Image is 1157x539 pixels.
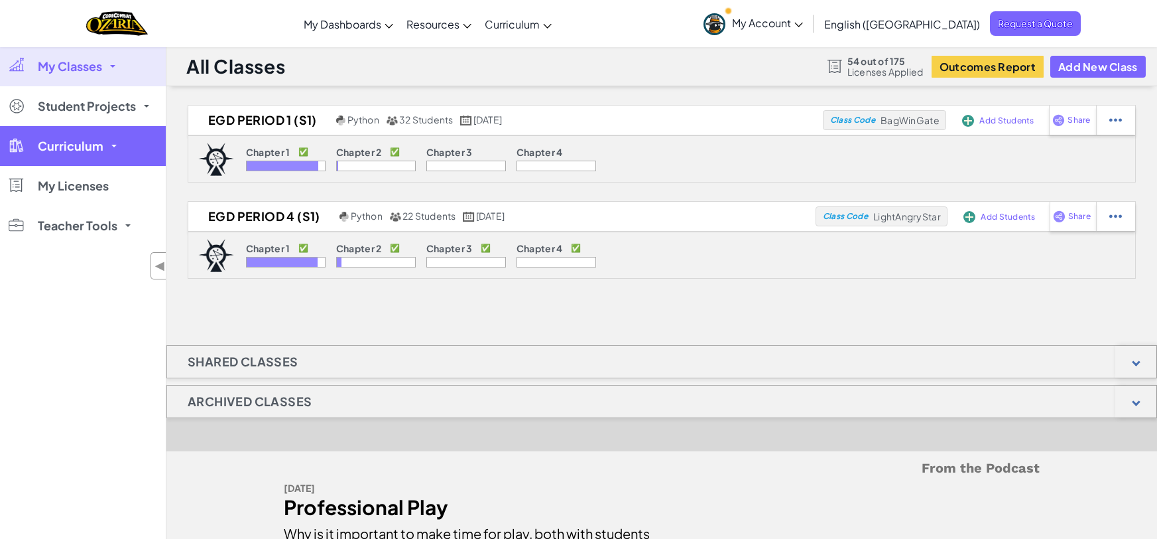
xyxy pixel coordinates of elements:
a: EGD Period 4 (S1) Python 22 Students [DATE] [188,206,816,226]
p: ✅ [390,147,400,157]
p: ✅ [571,243,581,254]
img: MultipleUsers.png [386,116,398,125]
a: My Dashboards [297,6,400,42]
img: IconShare_Purple.svg [1052,114,1065,126]
span: 54 out of 175 [847,56,924,66]
span: My Dashboards [304,17,381,31]
p: Chapter 1 [246,243,290,254]
span: Share [1067,116,1090,124]
a: Curriculum [478,6,558,42]
img: IconAddStudents.svg [962,115,974,127]
span: Resources [406,17,459,31]
a: EGD Period 1 (S1) Python 32 Students [DATE] [188,110,823,130]
span: Licenses Applied [847,66,924,77]
span: ◀ [154,256,166,275]
img: logo [198,143,234,176]
p: ✅ [298,147,308,157]
a: English ([GEOGRAPHIC_DATA]) [818,6,987,42]
h2: EGD Period 4 (S1) [188,206,336,226]
img: IconStudentEllipsis.svg [1109,210,1122,222]
p: ✅ [298,243,308,254]
span: English ([GEOGRAPHIC_DATA]) [824,17,980,31]
span: Class Code [823,212,868,220]
h1: All Classes [186,54,285,79]
span: 22 Students [402,210,456,222]
img: IconStudentEllipsis.svg [1109,114,1122,126]
p: Chapter 1 [246,147,290,157]
p: Chapter 4 [517,147,563,157]
h2: EGD Period 1 (S1) [188,110,333,130]
p: Chapter 2 [336,147,382,157]
a: Resources [400,6,478,42]
span: Curriculum [38,140,103,152]
button: Outcomes Report [932,56,1044,78]
p: ✅ [390,243,400,254]
img: logo [198,239,234,272]
a: Ozaria by CodeCombat logo [86,10,148,37]
a: My Account [697,3,810,44]
span: Add Students [979,117,1034,125]
p: ✅ [481,243,491,254]
span: My Account [732,16,803,30]
span: Student Projects [38,100,136,112]
p: Chapter 4 [517,243,563,254]
button: Add New Class [1050,56,1146,78]
span: My Classes [38,60,102,72]
img: Home [86,10,148,37]
img: MultipleUsers.png [389,212,401,222]
span: My Licenses [38,180,109,192]
span: Class Code [830,116,875,124]
span: Add Students [981,213,1035,221]
span: Python [347,114,379,125]
img: avatar [703,13,725,35]
span: 32 Students [399,114,454,125]
span: Python [351,210,383,222]
div: Professional Play [284,498,652,517]
img: IconShare_Purple.svg [1053,210,1066,222]
span: BagWinGate [881,114,940,126]
span: [DATE] [473,114,502,125]
a: Request a Quote [990,11,1081,36]
h1: Archived Classes [167,385,332,418]
span: LightAngryStar [873,210,941,222]
img: calendar.svg [460,116,472,125]
h5: From the Podcast [284,458,1040,479]
img: python.png [336,116,346,125]
span: Share [1068,212,1091,220]
span: Teacher Tools [38,220,117,232]
h1: Shared Classes [167,345,319,378]
img: IconAddStudents.svg [963,211,975,223]
p: Chapter 3 [426,147,473,157]
img: calendar.svg [463,212,475,222]
span: Curriculum [485,17,540,31]
p: Chapter 2 [336,243,382,254]
span: [DATE] [476,210,505,222]
img: python.png [339,212,349,222]
p: Chapter 3 [426,243,473,254]
div: [DATE] [284,479,652,498]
